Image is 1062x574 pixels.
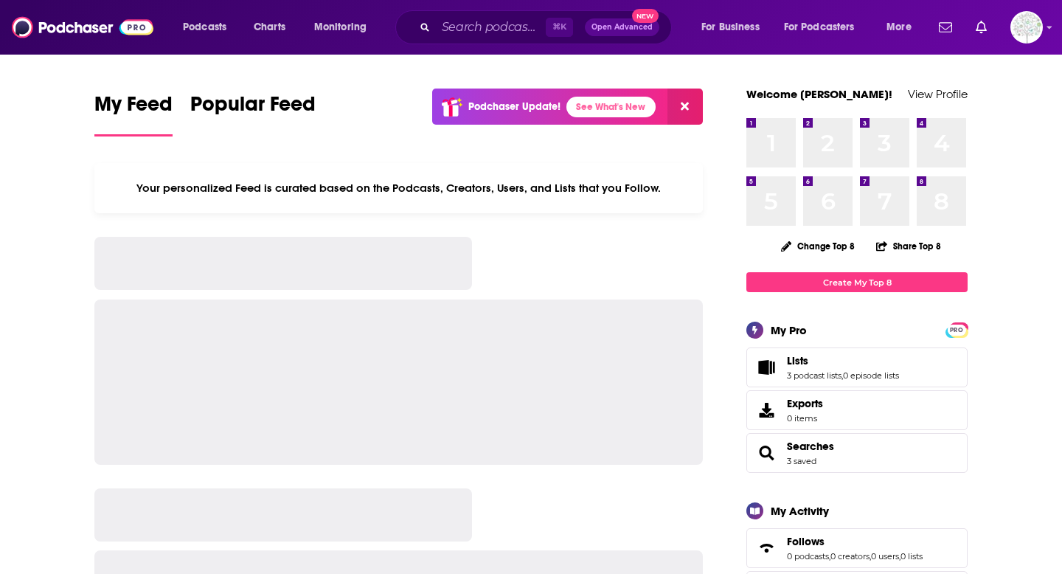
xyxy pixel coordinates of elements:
[876,15,930,39] button: open menu
[875,232,942,260] button: Share Top 8
[774,15,876,39] button: open menu
[314,17,367,38] span: Monitoring
[771,323,807,337] div: My Pro
[787,456,816,466] a: 3 saved
[752,357,781,378] a: Lists
[190,91,316,136] a: Popular Feed
[871,551,899,561] a: 0 users
[771,504,829,518] div: My Activity
[787,397,823,410] span: Exports
[254,17,285,38] span: Charts
[787,551,829,561] a: 0 podcasts
[746,528,968,568] span: Follows
[632,9,659,23] span: New
[304,15,386,39] button: open menu
[933,15,958,40] a: Show notifications dropdown
[746,433,968,473] span: Searches
[691,15,778,39] button: open menu
[772,237,864,255] button: Change Top 8
[787,535,923,548] a: Follows
[787,535,825,548] span: Follows
[752,400,781,421] span: Exports
[787,413,823,423] span: 0 items
[190,91,316,125] span: Popular Feed
[183,17,226,38] span: Podcasts
[1010,11,1043,44] img: User Profile
[970,15,993,40] a: Show notifications dropdown
[870,551,871,561] span: ,
[843,370,899,381] a: 0 episode lists
[787,370,841,381] a: 3 podcast lists
[94,91,173,136] a: My Feed
[746,272,968,292] a: Create My Top 8
[829,551,830,561] span: ,
[830,551,870,561] a: 0 creators
[746,347,968,387] span: Lists
[752,443,781,463] a: Searches
[546,18,573,37] span: ⌘ K
[12,13,153,41] img: Podchaser - Follow, Share and Rate Podcasts
[948,325,965,336] span: PRO
[841,370,843,381] span: ,
[784,17,855,38] span: For Podcasters
[787,354,808,367] span: Lists
[752,538,781,559] a: Follows
[173,15,246,39] button: open menu
[899,551,900,561] span: ,
[468,100,560,113] p: Podchaser Update!
[585,18,659,36] button: Open AdvancedNew
[886,17,912,38] span: More
[908,87,968,101] a: View Profile
[566,97,656,117] a: See What's New
[948,324,965,335] a: PRO
[787,440,834,453] a: Searches
[701,17,760,38] span: For Business
[900,551,923,561] a: 0 lists
[746,87,892,101] a: Welcome [PERSON_NAME]!
[787,354,899,367] a: Lists
[94,91,173,125] span: My Feed
[746,390,968,430] a: Exports
[409,10,686,44] div: Search podcasts, credits, & more...
[1010,11,1043,44] button: Show profile menu
[591,24,653,31] span: Open Advanced
[244,15,294,39] a: Charts
[1010,11,1043,44] span: Logged in as WunderTanya
[436,15,546,39] input: Search podcasts, credits, & more...
[94,163,703,213] div: Your personalized Feed is curated based on the Podcasts, Creators, Users, and Lists that you Follow.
